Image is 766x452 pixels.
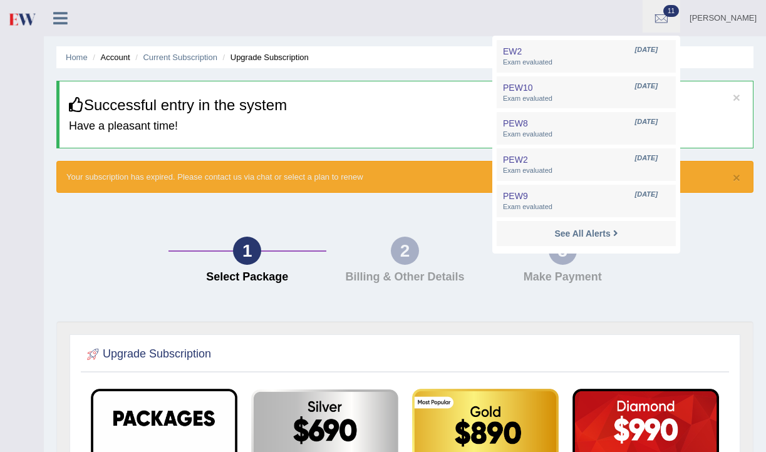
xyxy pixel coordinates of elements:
a: EW2 [DATE] Exam evaluated [500,43,673,69]
a: Current Subscription [143,53,217,62]
button: × [733,171,740,184]
span: [DATE] [635,190,658,200]
li: Upgrade Subscription [220,51,309,63]
h3: Successful entry in the system [69,97,743,113]
span: Exam evaluated [503,58,670,68]
span: PEW8 [503,118,528,128]
span: Exam evaluated [503,94,670,104]
h2: Upgrade Subscription [84,345,211,364]
span: Exam evaluated [503,130,670,140]
div: Your subscription has expired. Please contact us via chat or select a plan to renew [56,161,753,193]
span: Exam evaluated [503,202,670,212]
a: PEW10 [DATE] Exam evaluated [500,80,673,106]
a: See All Alerts [551,227,621,240]
a: Home [66,53,88,62]
h4: Make Payment [490,271,635,284]
a: PEW9 [DATE] Exam evaluated [500,188,673,214]
span: 11 [663,5,679,17]
h4: Have a pleasant time! [69,120,743,133]
a: PEW2 [DATE] Exam evaluated [500,152,673,178]
span: [DATE] [635,45,658,55]
span: PEW10 [503,83,532,93]
h4: Select Package [175,271,320,284]
span: Exam evaluated [503,166,670,176]
div: 2 [391,237,419,265]
span: PEW2 [503,155,528,165]
div: 1 [233,237,261,265]
span: EW2 [503,46,522,56]
span: PEW9 [503,191,528,201]
span: [DATE] [635,153,658,163]
button: × [733,91,740,104]
li: Account [90,51,130,63]
a: PEW8 [DATE] Exam evaluated [500,115,673,141]
span: [DATE] [635,81,658,91]
span: [DATE] [635,117,658,127]
strong: See All Alerts [554,229,610,239]
h4: Billing & Other Details [333,271,478,284]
